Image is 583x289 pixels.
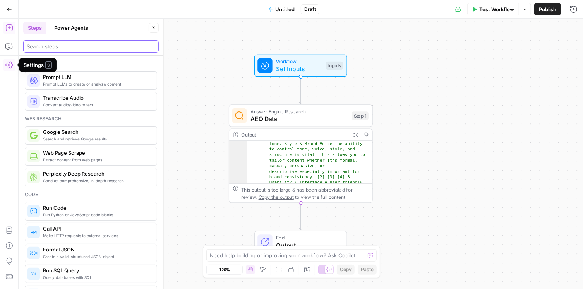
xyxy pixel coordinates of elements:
[361,266,374,273] span: Paste
[467,3,519,15] button: Test Workflow
[241,186,369,200] div: This output is too large & has been abbreviated for review. to view the full content.
[43,157,151,163] span: Extract content from web pages
[241,131,347,139] div: Output
[352,111,369,120] div: Step 1
[43,253,151,260] span: Create a valid, structured JSON object
[299,203,302,230] g: Edge from step_1 to end
[43,149,151,157] span: Web Page Scrape
[43,81,151,87] span: Prompt LLMs to create or analyze content
[45,61,52,69] span: S
[250,108,348,115] span: Answer Engine Research
[23,22,46,34] button: Steps
[337,265,355,275] button: Copy
[250,115,348,124] span: AEO Data
[275,5,295,13] span: Untitled
[276,241,339,250] span: Output
[25,191,157,198] div: Code
[358,265,377,275] button: Paste
[299,77,302,104] g: Edge from start to step_1
[43,178,151,184] span: Conduct comprehensive, in-depth research
[43,267,151,274] span: Run SQL Query
[276,64,322,74] span: Set Inputs
[43,73,151,81] span: Prompt LLM
[27,43,155,50] input: Search steps
[304,6,316,13] span: Draft
[259,194,294,200] span: Copy the output
[539,5,556,13] span: Publish
[43,233,151,239] span: Make HTTP requests to external services
[25,115,157,122] div: Web research
[219,267,230,273] span: 120%
[229,104,373,203] div: Answer Engine ResearchAEO DataStep 1Output Tone, Style & Brand Voice The ability to control tone,...
[229,55,373,77] div: WorkflowSet InputsInputs
[50,22,93,34] button: Power Agents
[276,58,322,65] span: Workflow
[479,5,514,13] span: Test Workflow
[43,274,151,280] span: Query databases with SQL
[25,60,157,67] div: Ai
[43,212,151,218] span: Run Python or JavaScript code blocks
[43,170,151,178] span: Perplexity Deep Research
[534,3,561,15] button: Publish
[43,136,151,142] span: Search and retrieve Google results
[326,62,343,70] div: Inputs
[43,246,151,253] span: Format JSON
[24,61,52,69] div: Settings
[264,3,299,15] button: Untitled
[229,231,373,253] div: EndOutput
[43,102,151,108] span: Convert audio/video to text
[276,234,339,241] span: End
[43,204,151,212] span: Run Code
[43,225,151,233] span: Call API
[43,94,151,102] span: Transcribe Audio
[43,128,151,136] span: Google Search
[340,266,352,273] span: Copy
